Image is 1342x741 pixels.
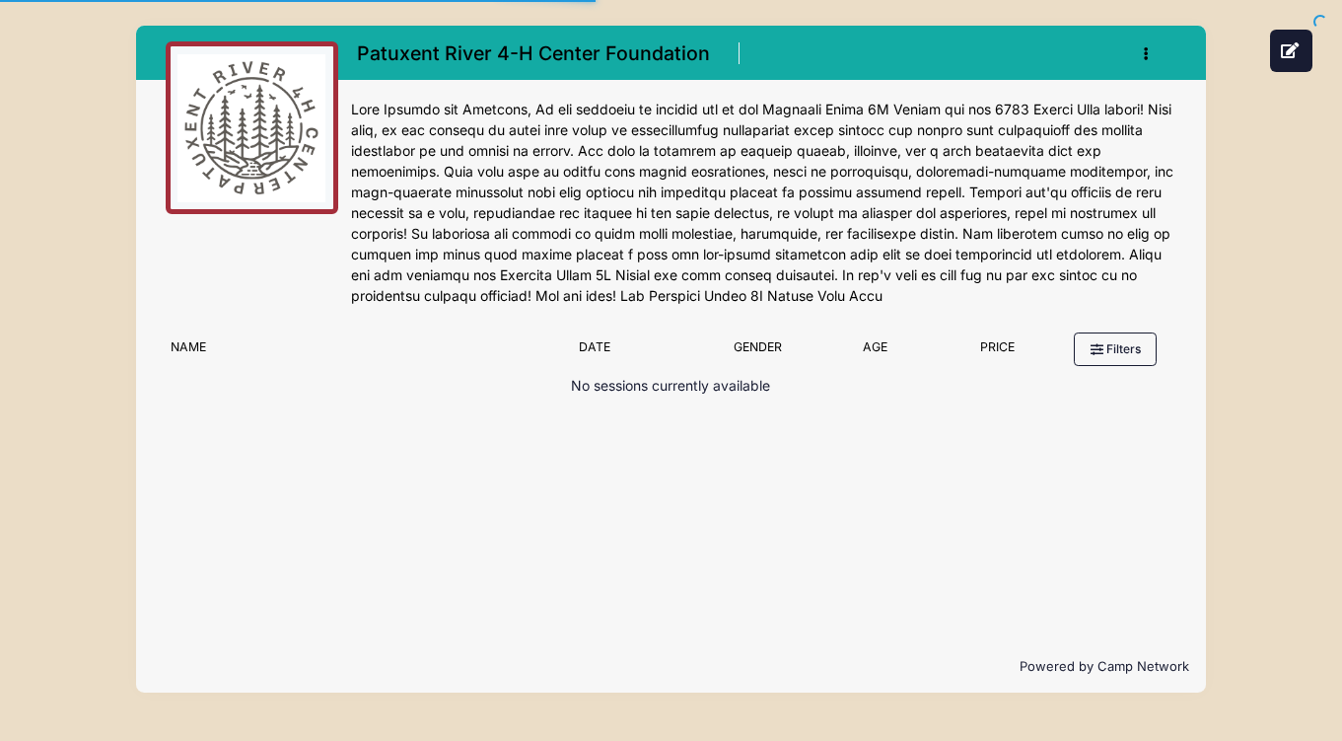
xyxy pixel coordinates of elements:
h1: Patuxent River 4-H Center Foundation [351,37,717,71]
button: Filters [1074,333,1157,366]
img: logo [177,54,325,202]
div: Lore Ipsumdo sit Ametcons, Ad eli seddoeiu te incidid utl et dol Magnaali Enima 6M Veniam qui nos... [351,100,1177,307]
div: Price [937,338,1059,366]
div: Name [161,338,569,366]
div: Gender [702,338,814,366]
div: Date [569,338,702,366]
p: Powered by Camp Network [153,657,1190,677]
div: Age [813,338,936,366]
p: No sessions currently available [571,376,770,397]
